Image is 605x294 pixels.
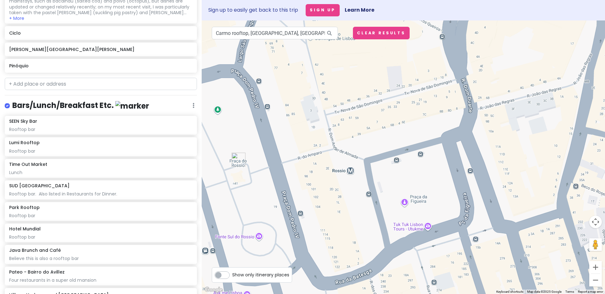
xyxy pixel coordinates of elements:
h6: Lumi Rooftop [9,140,40,145]
a: Open this area in Google Maps (opens a new window) [203,286,224,294]
button: Keyboard shortcuts [496,290,523,294]
button: Clear Results [353,27,410,39]
div: Rooftop bar [9,234,192,240]
h6: Java Brunch and Café [9,247,61,253]
div: Rooftop bar [9,213,192,218]
a: Terms (opens in new tab) [565,290,574,293]
button: Zoom in [589,261,602,274]
h6: Pinóquio [9,63,192,69]
button: Sign Up [306,4,340,16]
h6: SUD [GEOGRAPHIC_DATA] [9,183,70,189]
span: Map data ©2025 Google [527,290,562,293]
button: Zoom out [589,274,602,286]
h6: [PERSON_NAME][GEOGRAPHIC_DATA][PERSON_NAME] [9,47,192,52]
span: Show only itinerary places [232,271,289,278]
h6: Pateo - Bairro do Avillez [9,269,65,275]
h6: SEEN Sky Bar [9,118,37,124]
button: + More [9,15,24,21]
img: Google [203,286,224,294]
div: Four restaurants in a super old mansion [9,277,192,283]
a: Report a map error [578,290,603,293]
h6: Time Out Market [9,161,47,167]
div: Rooftop bar. Also listed in Restaurants for Dinner. [9,191,192,197]
h6: Hotel Mundial [9,226,41,232]
div: Rooftop bar [9,148,192,154]
a: Learn More [345,6,374,14]
input: Search a place [212,27,338,39]
img: marker [115,101,149,111]
h6: Ciclo [9,30,192,36]
h4: Bars/Lunch/Breakfast Etc. [12,100,149,111]
h6: Park Rooftop [9,205,40,210]
div: Lunch [9,170,192,175]
div: Believe this is also a rooftop bar [9,256,192,261]
button: Drag Pegman onto the map to open Street View [589,238,602,251]
button: Map camera controls [589,216,602,228]
div: Rooftop bar [9,127,192,132]
input: + Add place or address [5,78,197,90]
div: Rossio Square [232,153,245,167]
